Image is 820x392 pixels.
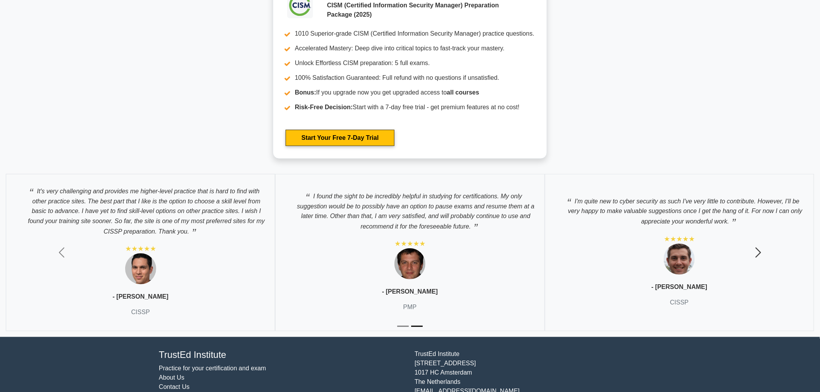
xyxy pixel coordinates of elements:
[131,308,150,317] p: CISSP
[403,303,417,312] p: PMP
[664,234,695,244] div: ★★★★★
[411,322,423,331] button: Slide 2
[664,244,695,275] img: Testimonial 3
[286,130,394,146] a: Start Your Free 7-Day Trial
[394,239,426,248] div: ★★★★★
[397,322,409,331] button: Slide 1
[159,365,266,371] a: Practice for your certification and exam
[159,383,189,390] a: Contact Us
[113,292,169,301] p: - [PERSON_NAME]
[651,282,707,292] p: - [PERSON_NAME]
[670,298,689,307] p: CISSP
[283,187,536,231] p: I found the sight to be incredibly helpful in studying for certifications. My only suggestion wou...
[125,244,156,253] div: ★★★★★
[159,349,405,361] h4: TrustEd Institute
[394,248,426,279] img: Testimonial 2
[382,287,438,296] p: - [PERSON_NAME]
[159,374,184,381] a: About Us
[125,253,156,284] img: Testimonial 1
[14,182,267,236] p: It's very challenging and provides me higher-level practice that is hard to find with other pract...
[553,192,806,227] p: I'm quite new to cyber security as such I've very little to contribute. However, I'll be very hap...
